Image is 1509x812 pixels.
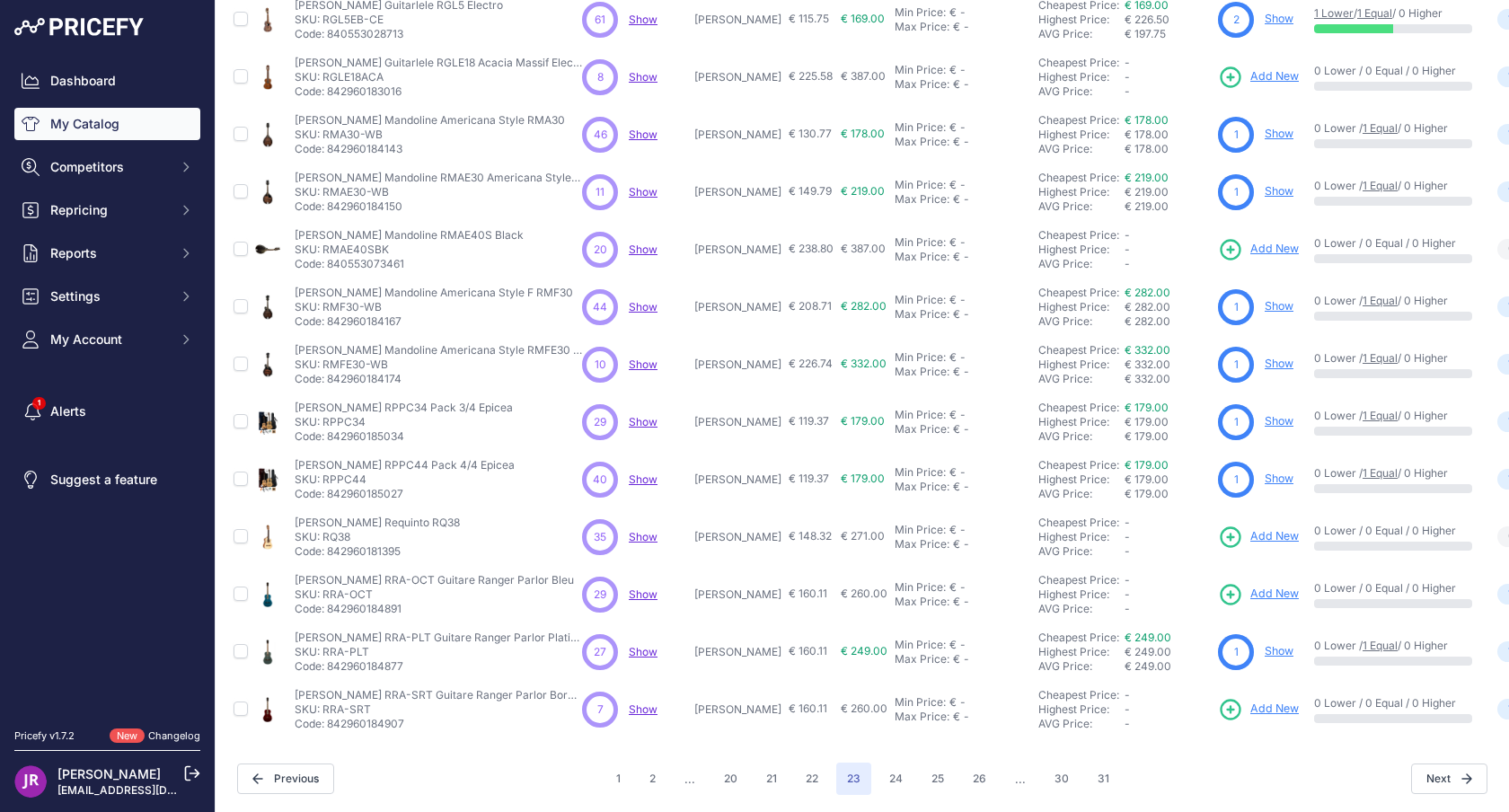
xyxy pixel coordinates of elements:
div: Min Price: [895,63,946,77]
div: Max Price: [895,537,949,552]
div: Max Price: [895,365,949,379]
div: AVG Price: [1038,199,1125,214]
span: Show [629,185,657,199]
a: Show [1265,127,1293,140]
a: Show [629,128,657,141]
div: Highest Price: [1038,128,1125,142]
div: - [957,178,966,192]
span: € 178.00 [841,127,885,140]
div: Max Price: [895,307,949,322]
div: - [960,480,969,494]
a: Add New [1218,525,1299,550]
span: € 119.37 [789,414,829,428]
a: 1 Equal [1363,466,1398,480]
a: 1 Equal [1357,6,1392,20]
button: Go to page 25 [921,763,955,795]
p: Code: 842960184143 [295,142,565,156]
div: Max Price: [895,480,949,494]
span: - [1125,243,1130,256]
div: AVG Price: [1038,544,1125,559]
p: / / 0 Higher [1314,6,1472,21]
button: Go to page 30 [1044,763,1080,795]
span: - [1125,228,1130,242]
div: € [949,178,957,192]
p: [PERSON_NAME] Mandoline Americana Style RMFE30 Electro [295,343,582,357]
div: € 178.00 [1125,142,1211,156]
span: 10 [595,357,606,373]
div: Max Price: [895,250,949,264]
span: € 149.79 [789,184,832,198]
p: [PERSON_NAME] Requinto RQ38 [295,516,460,530]
p: 0 Lower / / 0 Higher [1314,466,1472,481]
span: My Account [50,331,168,349]
button: Go to page 1 [605,763,631,795]
span: € 119.37 [789,472,829,485]
div: € [953,77,960,92]
div: € [949,5,957,20]
a: My Catalog [14,108,200,140]
span: Show [629,70,657,84]
button: Go to page 22 [795,763,829,795]
div: - [960,192,969,207]
a: Cheapest Price: [1038,631,1119,644]
span: € 208.71 [789,299,832,313]
div: € 219.00 [1125,199,1211,214]
span: Show [629,587,657,601]
div: - [960,250,969,264]
span: 11 [596,184,604,200]
div: Min Price: [895,293,946,307]
div: Highest Price: [1038,70,1125,84]
a: Changelog [148,729,200,742]
a: € 178.00 [1125,113,1169,127]
div: € [949,235,957,250]
div: € [953,365,960,379]
span: Competitors [50,158,168,176]
a: Cheapest Price: [1038,343,1119,357]
span: € 282.00 [841,299,887,313]
div: - [957,523,966,537]
a: Add New [1218,582,1299,607]
div: AVG Price: [1038,84,1125,99]
a: Cheapest Price: [1038,516,1119,529]
span: Reports [50,244,168,262]
div: € [949,293,957,307]
span: - [1125,573,1130,587]
div: € [953,480,960,494]
div: € [949,120,957,135]
p: [PERSON_NAME] [694,185,781,199]
a: Show [1265,414,1293,428]
a: Show [1265,184,1293,198]
span: - [1125,544,1130,558]
button: Go to page 31 [1087,763,1120,795]
a: Cheapest Price: [1038,401,1119,414]
p: 0 Lower / 0 Equal / 0 Higher [1314,524,1472,538]
div: € 179.00 [1125,487,1211,501]
div: € 282.00 [1125,314,1211,329]
div: Max Price: [895,192,949,207]
div: € [949,580,957,595]
p: SKU: RMAE40SBK [295,243,524,257]
p: Code: 842960185034 [295,429,513,444]
span: Show [629,300,657,313]
p: SKU: RQ38 [295,530,460,544]
a: Suggest a feature [14,463,200,496]
div: - [960,365,969,379]
span: 8 [597,69,604,85]
p: [PERSON_NAME] Mandoline Americana Style F RMF30 [295,286,573,300]
div: € [953,192,960,207]
a: Add New [1218,237,1299,262]
div: Max Price: [895,135,949,149]
a: Show [1265,472,1293,485]
div: Min Price: [895,465,946,480]
p: [PERSON_NAME] RRA-OCT Guitare Ranger Parlor Bleu [295,573,574,587]
div: - [960,135,969,149]
div: Min Price: [895,580,946,595]
p: Code: 842960184167 [295,314,573,329]
p: SKU: RGLE18ACA [295,70,582,84]
p: 0 Lower / / 0 Higher [1314,294,1472,308]
p: [PERSON_NAME] Guitarlele RGLE18 Acacia Massif Electro [295,56,582,70]
a: Add New [1218,697,1299,722]
div: € [953,422,960,437]
span: € 219.00 [841,184,885,198]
